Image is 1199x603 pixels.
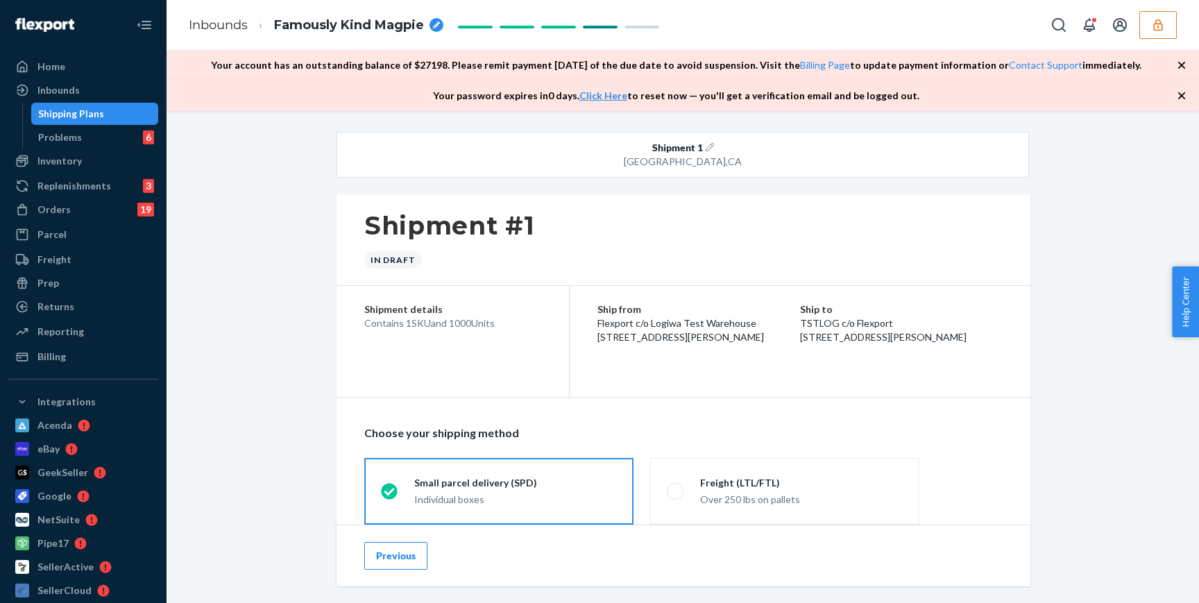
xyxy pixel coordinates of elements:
a: SellerActive [8,556,158,578]
button: Open Search Box [1045,11,1073,39]
a: Replenishments3 [8,175,158,197]
ol: breadcrumbs [178,5,454,46]
a: GeekSeller [8,461,158,484]
div: Inbounds [37,83,80,97]
div: Problems [38,130,82,144]
a: NetSuite [8,509,158,531]
a: Parcel [8,223,158,246]
a: Google [8,485,158,507]
div: Returns [37,300,74,314]
div: Home [37,60,65,74]
div: Shipping Plans [38,107,104,121]
button: Open account menu [1106,11,1134,39]
div: Over 250 lbs on pallets [700,493,903,507]
div: Orders [37,203,71,216]
span: Flexport c/o Logiwa Test Warehouse [STREET_ADDRESS][PERSON_NAME] [597,317,764,343]
a: Inventory [8,150,158,172]
div: Inventory [37,154,82,168]
a: Contact Support [1009,59,1082,71]
span: Famously Kind Magpie [274,17,424,35]
div: GeekSeller [37,466,88,479]
div: Pipe17 [37,536,69,550]
div: Individual boxes [414,493,617,507]
a: Problems6 [31,126,159,148]
div: Small parcel delivery (SPD) [414,476,617,490]
a: Billing Page [800,59,850,71]
img: Flexport logo [15,18,74,32]
p: Shipment details [364,303,541,316]
button: Integrations [8,391,158,413]
a: Home [8,56,158,78]
div: Parcel [37,228,67,241]
div: 6 [143,130,154,144]
span: Shipment 1 [652,141,703,155]
span: [STREET_ADDRESS][PERSON_NAME] [800,331,967,343]
button: Help Center [1172,266,1199,337]
a: Billing [8,346,158,368]
div: SellerCloud [37,584,92,597]
a: Pipe17 [8,532,158,554]
div: 19 [137,203,154,216]
p: Choose your shipping method [364,425,1003,441]
div: [GEOGRAPHIC_DATA] , CA [407,155,960,169]
a: SellerCloud [8,579,158,602]
a: Orders19 [8,198,158,221]
div: Integrations [37,395,96,409]
p: Ship from [597,303,800,316]
a: Acenda [8,414,158,436]
a: Inbounds [189,17,248,33]
button: Previous [364,542,427,570]
div: Acenda [37,418,72,432]
a: Reporting [8,321,158,343]
a: Freight [8,248,158,271]
div: NetSuite [37,513,80,527]
a: Inbounds [8,79,158,101]
p: Your password expires in 0 days . to reset now — you'll get a verification email and be logged out. [433,89,919,103]
div: Billing [37,350,66,364]
div: 3 [143,179,154,193]
div: Prep [37,276,59,290]
a: eBay [8,438,158,460]
button: Shipment 1[GEOGRAPHIC_DATA],CA [337,132,1029,178]
div: Google [37,489,71,503]
div: Freight [37,253,71,266]
a: Returns [8,296,158,318]
p: TSTLOG c/o Flexport [800,316,1003,330]
p: Your account has an outstanding balance of $ 27198 . Please remit payment [DATE] of the due date ... [211,58,1141,72]
p: Ship to [800,303,1003,316]
button: Close Navigation [130,11,158,39]
a: Shipping Plans [31,103,159,125]
a: Click Here [579,90,627,101]
button: Open notifications [1075,11,1103,39]
div: Contains 1 SKU and 1000 Units [364,316,541,330]
h1: Shipment #1 [364,211,535,240]
div: SellerActive [37,560,94,574]
div: Replenishments [37,179,111,193]
div: In draft [364,251,422,269]
div: Reporting [37,325,84,339]
div: eBay [37,442,60,456]
a: Prep [8,272,158,294]
div: Freight (LTL/FTL) [700,476,903,490]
